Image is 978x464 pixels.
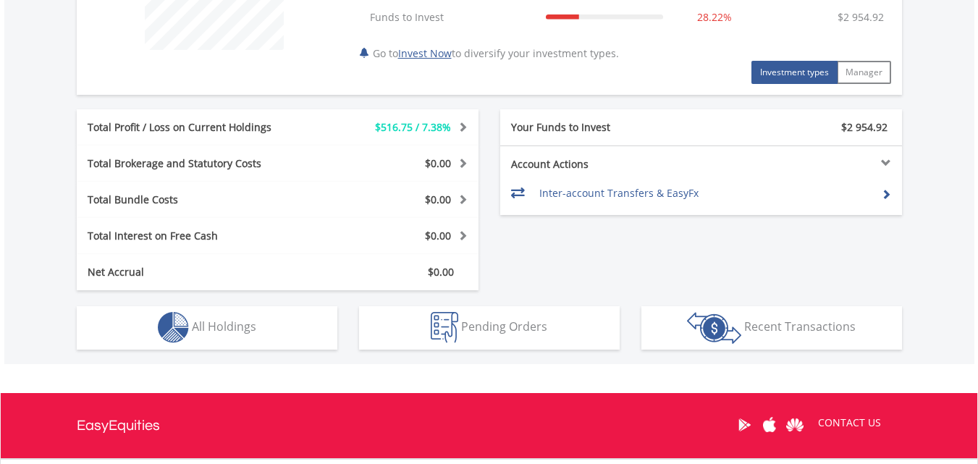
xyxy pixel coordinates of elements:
a: EasyEquities [77,393,160,458]
img: holdings-wht.png [158,312,189,343]
td: Funds to Invest [363,3,539,32]
button: All Holdings [77,306,337,350]
span: $0.00 [428,265,454,279]
img: pending_instructions-wht.png [431,312,458,343]
div: Net Accrual [77,265,311,279]
button: Manager [837,61,891,84]
div: Total Brokerage and Statutory Costs [77,156,311,171]
span: $0.00 [425,229,451,242]
button: Investment types [751,61,838,84]
a: Apple [757,402,783,447]
div: Account Actions [500,157,701,172]
a: CONTACT US [808,402,891,443]
a: Google Play [732,402,757,447]
span: $2 954.92 [841,120,888,134]
img: transactions-zar-wht.png [687,312,741,344]
td: Inter-account Transfers & EasyFx [539,182,870,204]
a: Huawei [783,402,808,447]
span: $0.00 [425,193,451,206]
span: $516.75 / 7.38% [375,120,451,134]
span: All Holdings [192,319,256,334]
button: Recent Transactions [641,306,902,350]
button: Pending Orders [359,306,620,350]
div: Total Interest on Free Cash [77,229,311,243]
span: Pending Orders [461,319,547,334]
span: $0.00 [425,156,451,170]
td: 28.22% [670,3,759,32]
div: Total Bundle Costs [77,193,311,207]
td: $2 954.92 [830,3,891,32]
span: Recent Transactions [744,319,856,334]
div: Your Funds to Invest [500,120,701,135]
a: Invest Now [398,46,452,60]
div: Total Profit / Loss on Current Holdings [77,120,311,135]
